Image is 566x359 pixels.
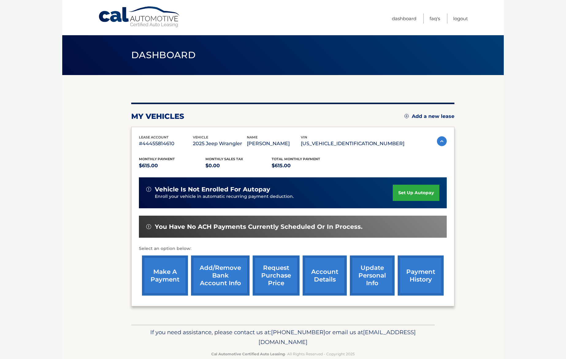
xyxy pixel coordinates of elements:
a: account details [303,255,347,296]
span: You have no ACH payments currently scheduled or in process. [155,223,362,231]
a: payment history [398,255,444,296]
p: $615.00 [139,161,205,170]
p: 2025 Jeep Wrangler [193,139,247,148]
a: Cal Automotive [98,6,181,28]
span: Monthly Payment [139,157,175,161]
span: Monthly sales Tax [205,157,243,161]
p: If you need assistance, please contact us at: or email us at [135,327,431,347]
p: [US_VEHICLE_IDENTIFICATION_NUMBER] [301,139,404,148]
p: $0.00 [205,161,272,170]
p: $615.00 [272,161,338,170]
span: vin [301,135,307,139]
span: [PHONE_NUMBER] [271,329,325,336]
a: Add a new lease [404,113,454,119]
span: Total Monthly Payment [272,157,320,161]
p: - All Rights Reserved - Copyright 2025 [135,351,431,357]
a: Dashboard [392,13,416,24]
a: request purchase price [253,255,300,296]
a: make a payment [142,255,188,296]
p: Enroll your vehicle in automatic recurring payment deduction. [155,193,393,200]
a: Add/Remove bank account info [191,255,250,296]
p: [PERSON_NAME] [247,139,301,148]
p: Select an option below: [139,245,447,252]
h2: my vehicles [131,112,184,121]
a: update personal info [350,255,395,296]
span: [EMAIL_ADDRESS][DOMAIN_NAME] [258,329,416,346]
img: accordion-active.svg [437,136,447,146]
img: add.svg [404,114,409,118]
span: vehicle is not enrolled for autopay [155,186,270,193]
a: Logout [453,13,468,24]
a: FAQ's [430,13,440,24]
strong: Cal Automotive Certified Auto Leasing [211,352,285,356]
img: alert-white.svg [146,224,151,229]
a: set up autopay [393,185,439,201]
p: #44455814610 [139,139,193,148]
span: lease account [139,135,169,139]
span: vehicle [193,135,208,139]
span: name [247,135,258,139]
span: Dashboard [131,49,196,61]
img: alert-white.svg [146,187,151,192]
